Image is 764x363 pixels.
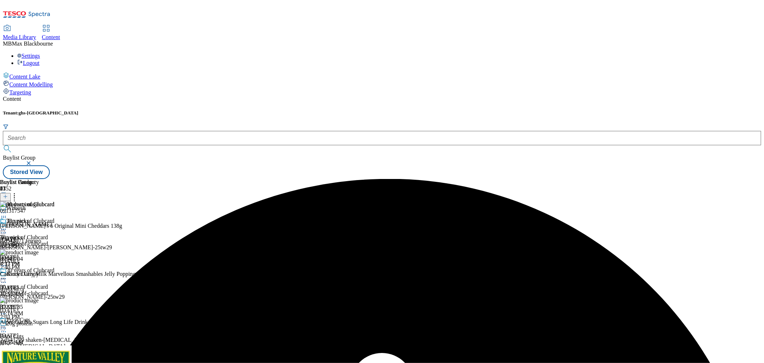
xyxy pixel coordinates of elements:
[3,34,36,40] span: Media Library
[9,81,53,88] span: Content Modelling
[42,34,60,40] span: Content
[3,80,761,88] a: Content Modelling
[3,41,12,47] span: MB
[9,74,40,80] span: Content Lake
[17,60,39,66] a: Logout
[3,96,761,102] div: Content
[3,131,761,145] input: Search
[3,155,35,161] span: Buylist Group
[9,89,31,95] span: Targeting
[3,25,36,41] a: Media Library
[42,25,60,41] a: Content
[3,124,9,129] svg: Search Filters
[3,165,50,179] button: Stored View
[3,88,761,96] a: Targeting
[12,41,53,47] span: Max Blackbourne
[17,53,40,59] a: Settings
[3,72,761,80] a: Content Lake
[3,110,761,116] h5: Tenant:
[19,110,78,115] span: ghs-[GEOGRAPHIC_DATA]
